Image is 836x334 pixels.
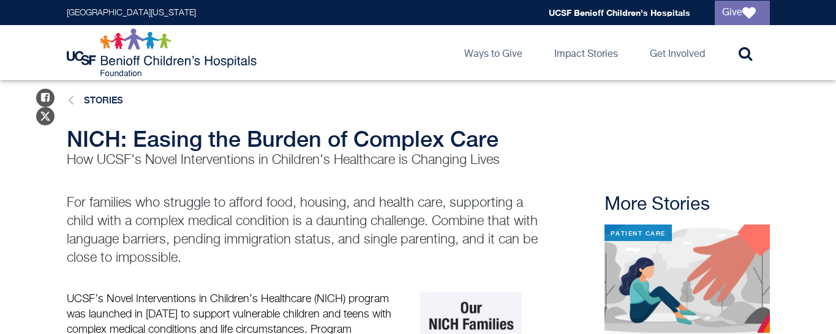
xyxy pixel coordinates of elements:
[715,1,770,25] a: Give
[640,25,715,80] a: Get Involved
[67,9,196,17] a: [GEOGRAPHIC_DATA][US_STATE]
[67,28,260,77] img: Logo for UCSF Benioff Children's Hospitals Foundation
[604,225,672,241] div: Patient Care
[67,194,538,267] p: For families who struggle to afford food, housing, and health care, supporting a child with a com...
[544,25,628,80] a: Impact Stories
[604,225,770,333] img: NICH
[67,126,499,152] span: NICH: Easing the Burden of Complex Care
[454,25,532,80] a: Ways to Give
[67,151,538,169] p: How UCSF's Novel Interventions in Children's Healthcare is Changing Lives
[604,194,770,216] h2: More Stories
[84,95,123,105] a: Stories
[549,7,690,18] a: UCSF Benioff Children's Hospitals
